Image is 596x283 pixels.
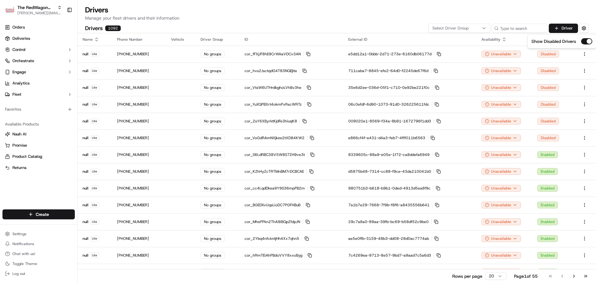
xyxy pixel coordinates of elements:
p: null [83,253,88,258]
div: Disabled [537,51,559,57]
span: Returns [12,165,26,171]
div: Lite [90,68,99,74]
button: Fleet [2,89,75,99]
p: 29c7a8a0-89aa-39fb-bc69-b58df52c9be0 [348,219,472,224]
div: Availability [481,37,527,42]
div: 💻 [52,139,57,144]
button: Unavailable [481,84,521,91]
span: Product Catalog [12,154,42,159]
div: No groups [201,135,225,141]
div: Favorites [2,104,75,114]
p: 06c0efdf-6d90-1073-91d0-326225611fdc [348,102,472,107]
span: Orchestrate [12,58,34,64]
button: Unavailable [481,202,521,208]
div: Enabled [537,185,558,192]
span: Create [36,211,49,217]
input: Got a question? Start typing here... [16,40,112,47]
p: ae5e0ffb-3159-48b3-dd08-28d0ac7774ab [348,236,472,241]
label: Show Disabled Drivers [531,39,576,43]
span: Settings [12,231,26,236]
p: cor_VtsW6UTHrdbghoLVhBv3he [245,85,338,90]
div: Unavailable [481,252,521,259]
p: cor_cc4LqdDkea9Y9S36mpPB2m [245,186,338,191]
div: No groups [201,168,225,175]
p: null [83,152,88,157]
span: Toggle Theme [12,261,37,266]
button: Engage [2,67,75,77]
span: Orders [12,25,25,30]
div: Unavailable [481,185,521,192]
p: null [83,236,88,241]
span: Fleet [12,92,21,97]
button: Returns [2,163,75,173]
div: Lite [90,85,99,90]
p: Welcome 👋 [6,25,113,35]
div: Phone Number [117,37,161,42]
span: Knowledge Base [12,139,47,145]
div: Enabled [537,269,558,276]
div: Lite [90,219,99,225]
div: Vehicle [171,37,191,42]
p: e5dd12a1-0bbb-2d71-273e-6160db06177d [348,52,472,57]
div: Unavailable [481,168,521,175]
p: [PHONE_NUMBER] [117,52,161,57]
button: Unavailable [481,235,521,242]
div: Enabled [537,202,558,208]
p: [PHONE_NUMBER] [117,186,161,191]
div: Unavailable [481,151,521,158]
a: Orders [2,22,75,32]
button: The RedWagon Delivers [17,4,55,11]
div: Disabled [537,101,559,108]
p: null [83,203,88,208]
div: Lite [90,253,99,258]
p: [PHONE_NUMBER] [117,169,161,174]
div: No groups [201,51,225,57]
p: 8339605c-88a9-e05e-1f72-ca8ddefa6949 [348,152,472,157]
button: Select Driver Group [428,24,490,33]
div: Unavailable [481,135,521,141]
div: No groups [201,101,225,108]
div: No groups [201,151,225,158]
h1: Drivers [85,5,589,15]
div: Lite [90,118,99,124]
div: Lite [90,152,99,157]
p: cor_MhePPkn2ThA9iBQpZfdpJN [245,219,338,224]
a: 📗Knowledge Base [4,136,50,148]
span: [DATE] [55,113,68,118]
span: Promise [12,143,27,148]
div: Disabled [537,118,559,125]
p: cor_fFXjJF8hE9CrWAaVDCv3AN [245,52,338,57]
a: Nash AI [5,131,72,137]
span: Notifications [12,241,34,246]
p: null [83,135,88,140]
div: Past conversations [6,81,42,86]
div: Available Products [2,119,75,129]
div: ID [245,37,338,42]
div: Lite [90,51,99,57]
p: 980751b3-b618-b9b1-0ded-4913d5ea8f9c [348,186,472,191]
div: No groups [201,185,225,192]
span: • [52,96,54,101]
p: cor_hvs2JsctqdG4T83NQEjite [245,68,338,73]
p: d5875b48-7314-cc88-f9ce-43da210041b0 [348,169,472,174]
a: 💻API Documentation [50,136,102,148]
button: Unavailable [481,218,521,225]
p: [PHONE_NUMBER] [117,85,161,90]
a: Analytics [2,78,75,88]
p: null [83,85,88,90]
div: We're available if you need us! [28,66,85,71]
a: Promise [5,143,72,148]
div: Lite [90,169,99,174]
button: [PERSON_NAME][EMAIL_ADDRESS][DOMAIN_NAME] [17,11,62,16]
p: 009020e1-8569-f34a-8b91-1672796f1dd3 [348,119,472,124]
p: cor_KZhHyZcTRTMnBM7rDCBCAE [245,169,338,174]
div: Page 1 of 55 [514,273,538,279]
h2: Drivers [85,24,103,33]
div: Enabled [537,235,558,242]
p: cor_2Ybq4nfckntjHh4Xx7qhn5 [245,236,338,241]
p: [PHONE_NUMBER] [117,119,161,124]
button: Notifications [2,240,75,248]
